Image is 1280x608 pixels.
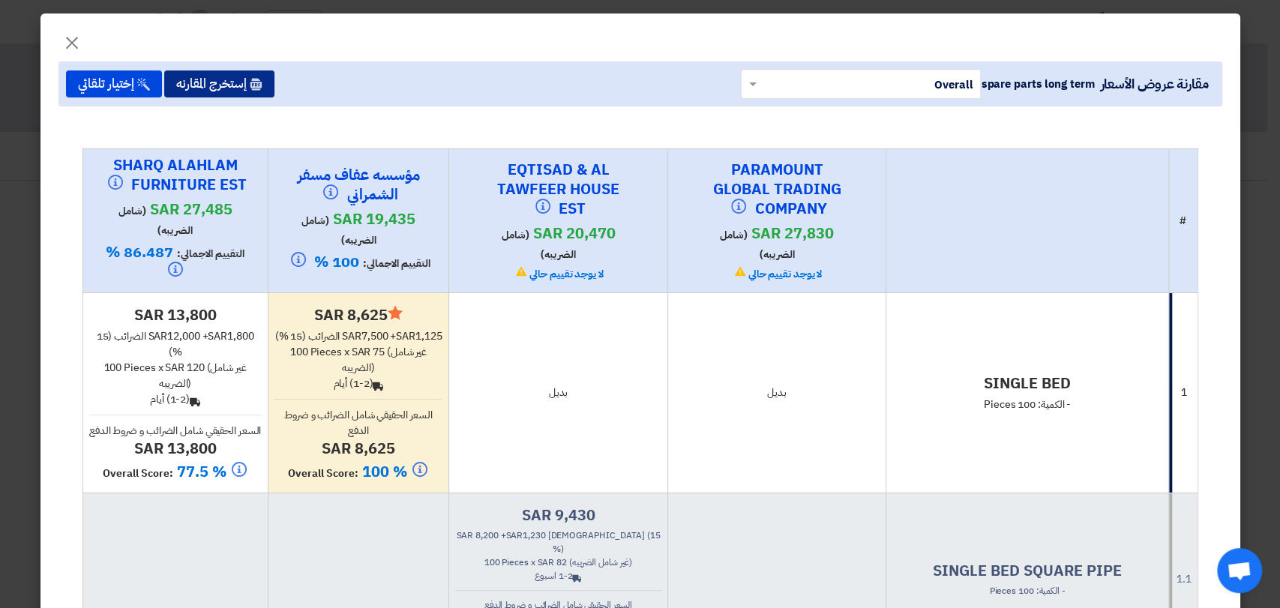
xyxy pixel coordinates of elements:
h4: SHARQ ALAHLAM FURNITURE EST [100,155,250,196]
h4: sar 8,625 [274,305,442,325]
h4: sar 13,800 [89,305,262,325]
span: السعر الحقيقي شامل الضرائب و ضروط الدفع [89,423,261,439]
span: Pieces x [502,556,535,569]
div: بديل [455,385,661,400]
div: (1-2) أيام [274,376,442,391]
span: sar 27,830 [751,222,834,244]
h4: مؤسسه عفاف مسفر الشمراني [283,165,433,205]
span: 77.5 % [177,460,226,483]
h4: sar 13,800 [89,439,262,458]
td: 1 [1168,292,1198,493]
span: sar 27,485 [150,198,232,220]
span: - الكمية: 100 Pieces [989,584,1065,598]
div: (1-2) أيام [89,391,262,407]
div: 12,000 + 1,800 الضرائب (15 %) [89,328,262,360]
span: 100 [104,360,122,376]
h4: EQTISAD & AL TAWFEER HOUSE EST [483,160,633,220]
span: (غير شامل الضريبه) [569,556,632,569]
span: Pieces x [124,360,163,376]
span: sar [208,328,227,344]
div: 1-2 اسبوع [455,569,661,583]
div: لا يوجد تقييم حالي [702,266,852,282]
span: (غير شامل الضريبه) [342,344,427,376]
span: (شامل الضريبه) [118,203,193,238]
button: إستخرج المقارنه [164,70,274,97]
span: (غير شامل الضريبه) [159,360,247,391]
span: sar [456,529,473,542]
div: لا يوجد تقييم حالي [483,266,633,282]
span: 100 [484,556,500,569]
span: (شامل الضريبه) [501,227,576,262]
span: التقييم الاجمالي: [363,256,430,271]
span: السعر الحقيقي شامل الضرائب و ضروط الدفع [284,407,433,439]
button: Close [51,24,93,54]
th: # [1168,148,1198,292]
span: sar 19,435 [333,208,415,230]
span: sar [342,328,361,344]
span: 100 [290,344,308,360]
span: sar 82 [537,556,566,569]
span: مقارنة عروض الأسعار [1100,73,1208,94]
span: sar [148,328,168,344]
h4: SINGLE BED [892,373,1162,393]
span: × [63,19,81,64]
div: 8,200 + 1,230 [DEMOGRAPHIC_DATA] (15 %) [455,529,661,556]
span: sar 120 [165,360,204,376]
span: spare parts long term [981,76,1094,92]
button: إختيار تلقائي [66,70,162,97]
span: sar [396,328,415,344]
div: بديل [674,385,880,400]
span: 86.487 % [106,241,173,263]
h4: SINGLE BED SQUARE PIPE [892,561,1162,580]
span: - الكمية: 100 Pieces [984,397,1071,412]
h4: sar 9,430 [455,505,661,525]
span: sar [505,529,523,542]
span: التقييم الاجمالي: [177,246,244,262]
span: 100 % [362,460,407,483]
span: sar 20,470 [532,222,615,244]
span: Overall Score: [103,466,173,481]
span: Pieces x [310,344,349,360]
span: sar 75 [352,344,385,360]
span: 100 % [314,250,359,273]
span: (شامل الضريبه) [301,213,376,248]
span: (شامل الضريبه) [720,227,795,262]
a: Open chat [1217,548,1262,593]
span: Overall Score: [288,466,358,481]
h4: sar 8,625 [274,439,442,458]
h4: PARAMOUNT GLOBAL TRADING COMPANY [702,160,852,220]
div: 7,500 + 1,125 الضرائب (15 %) [274,328,442,344]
